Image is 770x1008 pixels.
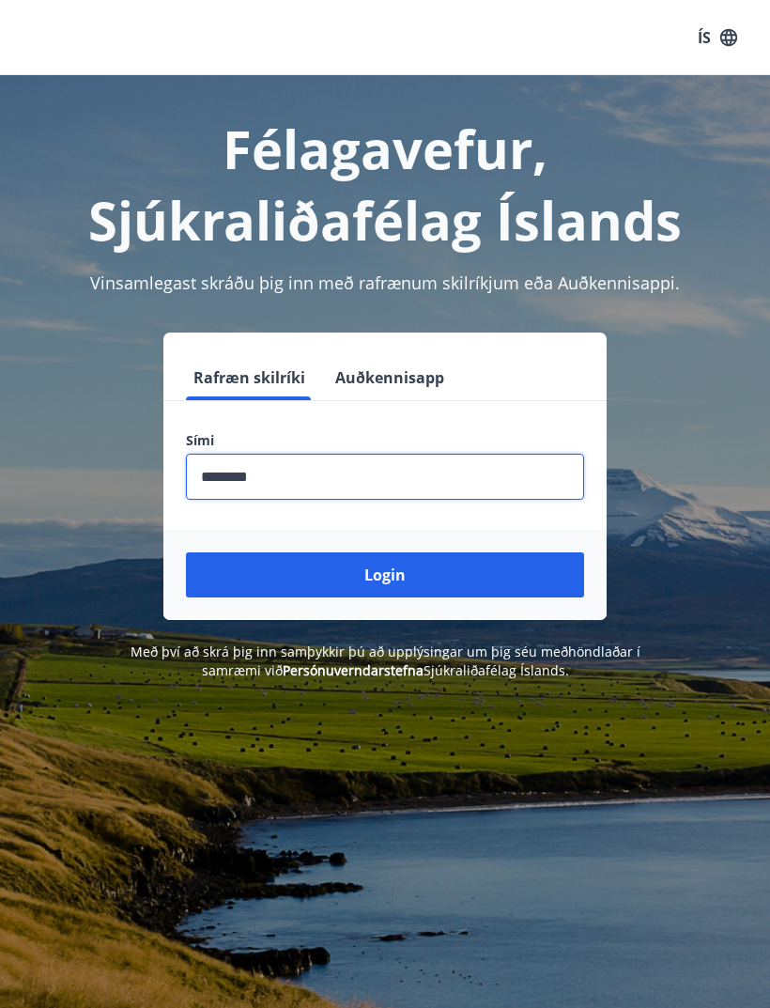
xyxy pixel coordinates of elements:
[186,431,584,450] label: Sími
[23,113,747,256] h1: Félagavefur, Sjúkraliðafélag Íslands
[687,21,747,54] button: ÍS
[90,271,680,294] span: Vinsamlegast skráðu þig inn með rafrænum skilríkjum eða Auðkennisappi.
[328,355,452,400] button: Auðkennisapp
[283,661,423,679] a: Persónuverndarstefna
[131,643,640,679] span: Með því að skrá þig inn samþykkir þú að upplýsingar um þig séu meðhöndlaðar í samræmi við Sjúkral...
[186,355,313,400] button: Rafræn skilríki
[186,552,584,597] button: Login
